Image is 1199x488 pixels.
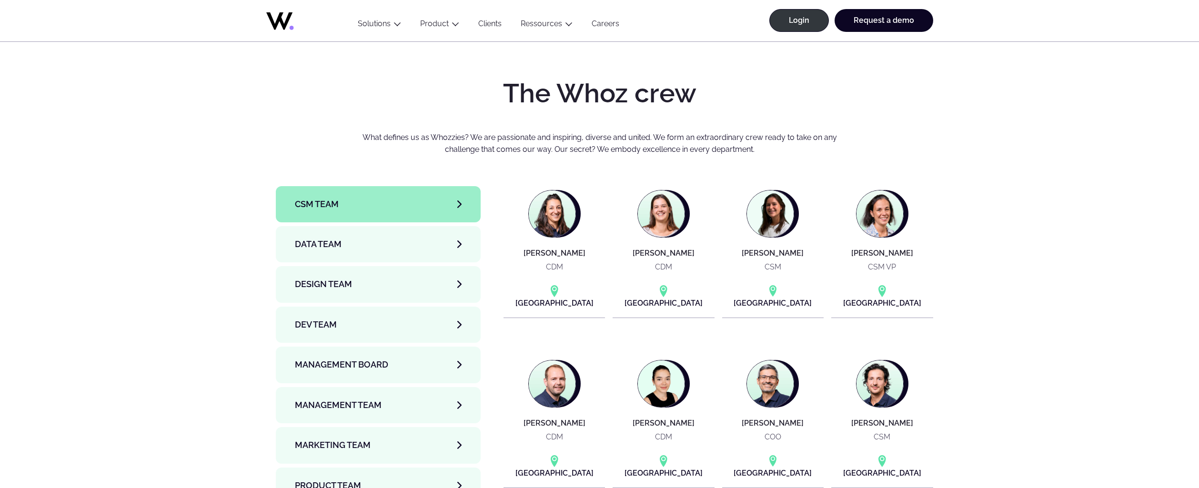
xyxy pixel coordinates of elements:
[515,297,594,309] p: [GEOGRAPHIC_DATA]
[295,318,337,331] span: Dev team
[524,249,585,258] h4: [PERSON_NAME]
[742,419,804,428] h4: [PERSON_NAME]
[469,19,511,32] a: Clients
[529,360,575,407] img: François PERROT
[625,467,703,479] p: [GEOGRAPHIC_DATA]
[295,198,339,211] span: CSM team
[638,360,685,407] img: Marion FAYE COURREGELONGUE
[765,261,781,273] p: CSM
[638,190,685,237] img: Anne-Charlotte LECLERCQ
[546,261,563,273] p: CDM
[633,249,695,258] h4: [PERSON_NAME]
[411,19,469,32] button: Product
[747,360,794,407] img: Mikaël AZRAN
[655,431,672,443] p: CDM
[511,19,582,32] button: Ressources
[856,360,903,407] img: Paul LEJEUNE
[734,467,812,479] p: [GEOGRAPHIC_DATA]
[856,190,903,237] img: Émilie GENTRIC-GERBAULT
[546,431,563,443] p: CDM
[356,131,844,156] p: What defines us as Whozzies? We are passionate and inspiring, diverse and united. We form an extr...
[769,9,829,32] a: Login
[655,261,672,273] p: CDM
[734,297,812,309] p: [GEOGRAPHIC_DATA]
[348,19,411,32] button: Solutions
[420,19,449,28] a: Product
[515,467,594,479] p: [GEOGRAPHIC_DATA]
[295,278,352,291] span: Design team
[625,297,703,309] p: [GEOGRAPHIC_DATA]
[874,431,890,443] p: CSM
[295,438,371,452] span: Marketing Team
[868,261,896,273] p: CSM VP
[1136,425,1186,475] iframe: Chatbot
[851,249,913,258] h4: [PERSON_NAME]
[524,419,585,428] h4: [PERSON_NAME]
[843,467,921,479] p: [GEOGRAPHIC_DATA]
[529,190,575,237] img: Alexandra KHAMTACHE
[633,419,695,428] h4: [PERSON_NAME]
[356,79,844,108] h2: The Whoz crew
[851,419,913,428] h4: [PERSON_NAME]
[295,398,382,412] span: Management Team
[295,238,342,251] span: Data team
[521,19,562,28] a: Ressources
[582,19,629,32] a: Careers
[835,9,933,32] a: Request a demo
[765,431,781,443] p: COO
[295,358,388,371] span: Management Board
[747,190,794,237] img: Elise CHARLES
[742,249,804,258] h4: [PERSON_NAME]
[843,297,921,309] p: [GEOGRAPHIC_DATA]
